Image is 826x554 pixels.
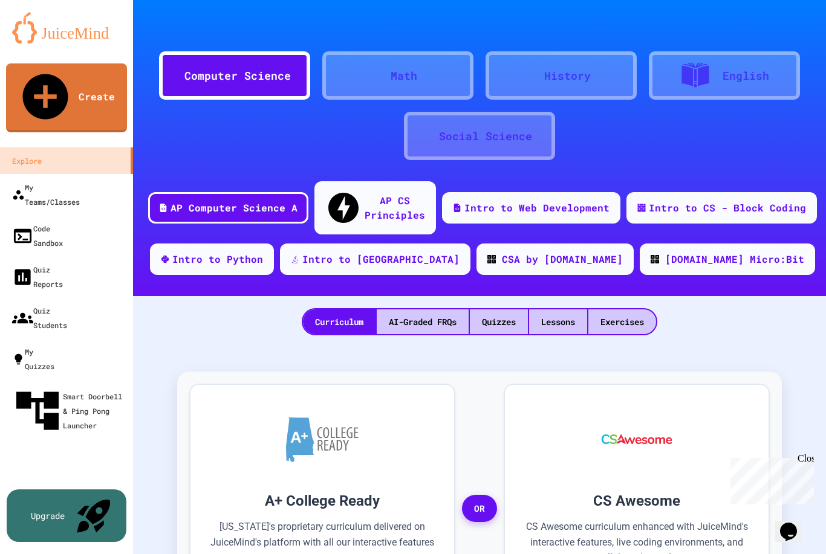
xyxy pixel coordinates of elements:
[377,309,469,334] div: AI-Graded FRQs
[487,255,496,263] img: CODE_logo_RGB.png
[12,12,121,43] img: logo-orange.svg
[775,506,814,542] iframe: chat widget
[6,63,127,132] a: Create
[464,201,610,215] div: Intro to Web Development
[172,252,263,266] div: Intro to Python
[391,68,417,84] div: Math
[723,68,769,84] div: English
[12,221,63,250] div: Code Sandbox
[502,252,623,266] div: CSA by [DOMAIN_NAME]
[590,403,685,475] img: CS Awesome
[12,385,128,436] div: Smart Doorbell & Ping Pong Launcher
[171,201,298,215] div: AP Computer Science A
[544,68,591,84] div: History
[184,68,291,84] div: Computer Science
[470,309,528,334] div: Quizzes
[12,262,63,291] div: Quiz Reports
[651,255,659,263] img: CODE_logo_RGB.png
[726,453,814,504] iframe: chat widget
[12,180,80,209] div: My Teams/Classes
[31,509,65,522] div: Upgrade
[12,153,42,168] div: Explore
[462,495,497,523] span: OR
[303,309,376,334] div: Curriculum
[649,201,806,215] div: Intro to CS - Block Coding
[588,309,656,334] div: Exercises
[523,490,750,512] h3: CS Awesome
[529,309,587,334] div: Lessons
[439,128,532,144] div: Social Science
[365,193,425,222] div: AP CS Principles
[12,303,67,332] div: Quiz Students
[665,252,804,266] div: [DOMAIN_NAME] Micro:Bit
[209,490,436,512] h3: A+ College Ready
[5,5,83,77] div: Chat with us now!Close
[12,344,54,373] div: My Quizzes
[302,252,460,266] div: Intro to [GEOGRAPHIC_DATA]
[286,417,359,462] img: A+ College Ready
